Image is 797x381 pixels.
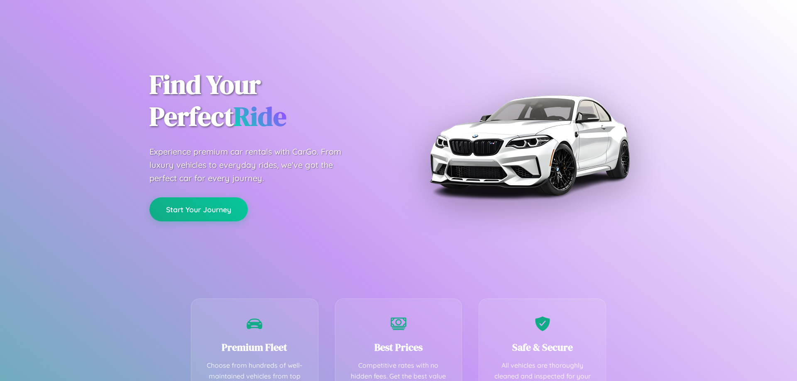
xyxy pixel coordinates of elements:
[348,340,450,354] h3: Best Prices
[149,145,357,185] p: Experience premium car rentals with CarGo. From luxury vehicles to everyday rides, we've got the ...
[425,41,633,249] img: Premium BMW car rental vehicle
[204,340,306,354] h3: Premium Fleet
[149,197,248,221] button: Start Your Journey
[149,69,386,133] h1: Find Your Perfect
[491,340,593,354] h3: Safe & Secure
[234,98,286,134] span: Ride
